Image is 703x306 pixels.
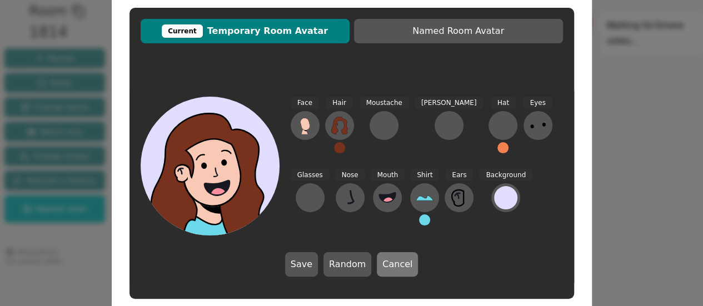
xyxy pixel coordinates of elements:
[491,97,516,109] span: Hat
[371,169,405,182] span: Mouth
[326,97,353,109] span: Hair
[141,19,350,43] button: CurrentTemporary Room Avatar
[285,252,318,277] button: Save
[479,169,532,182] span: Background
[291,169,330,182] span: Glasses
[354,19,563,43] button: Named Room Avatar
[523,97,552,109] span: Eyes
[445,169,473,182] span: Ears
[146,24,344,38] span: Temporary Room Avatar
[335,169,365,182] span: Nose
[415,97,483,109] span: [PERSON_NAME]
[410,169,439,182] span: Shirt
[360,97,409,109] span: Moustache
[162,24,203,38] div: Current
[377,252,418,277] button: Cancel
[291,97,319,109] span: Face
[323,252,371,277] button: Random
[360,24,557,38] span: Named Room Avatar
